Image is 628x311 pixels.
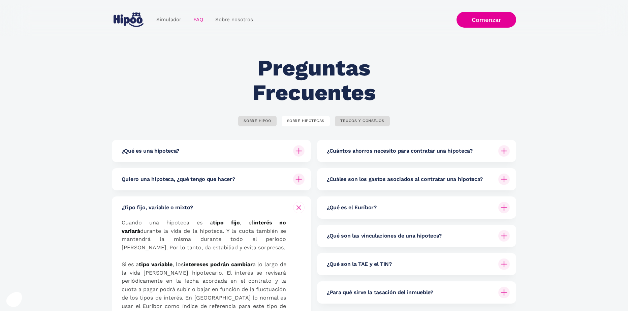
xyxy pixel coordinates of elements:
a: Comenzar [457,12,516,28]
h6: Quiero una hipoteca, ¿qué tengo que hacer? [122,176,235,183]
strong: tipo variable [139,261,173,268]
h6: ¿Tipo fijo, variable o mixto? [122,204,193,211]
h6: ¿Cuáles son los gastos asociados al contratar una hipoteca? [327,176,483,183]
a: home [112,10,145,30]
div: SOBRE HIPOTECAS [287,119,324,124]
strong: interés no variará [122,219,286,234]
a: Sobre nosotros [209,13,259,26]
h6: ¿Qué son las vinculaciones de una hipoteca? [327,232,442,240]
div: TRUCOS Y CONSEJOS [340,119,384,124]
div: SOBRE HIPOO [244,119,271,124]
h6: ¿Cuántos ahorros necesito para contratar una hipoteca? [327,147,473,155]
strong: tipo fijo [213,219,240,226]
a: FAQ [187,13,209,26]
a: Simulador [150,13,187,26]
h6: ¿Qué es el Euríbor? [327,204,377,211]
h6: ¿Qué es una hipoteca? [122,147,179,155]
h2: Preguntas Frecuentes [214,56,414,105]
strong: intereses podrán cambiar [184,261,253,268]
h6: ¿Qué son la TAE y el TIN? [327,260,392,268]
h6: ¿Para qué sirve la tasación del inmueble? [327,289,433,296]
